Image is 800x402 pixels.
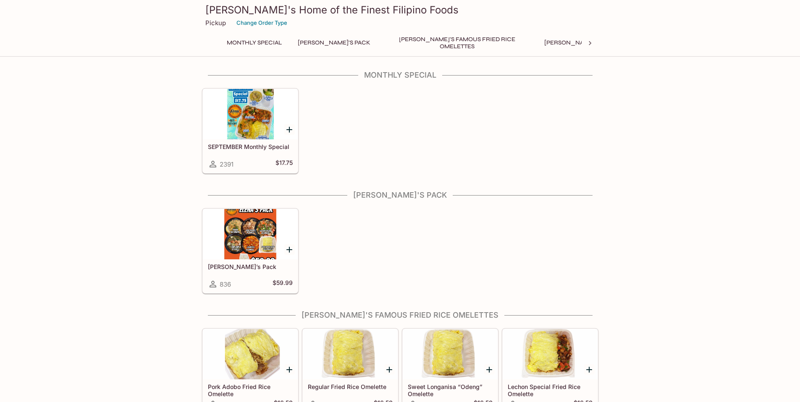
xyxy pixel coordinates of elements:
div: Pork Adobo Fried Rice Omelette [203,329,298,379]
h4: [PERSON_NAME]'s Pack [202,191,598,200]
h5: Lechon Special Fried Rice Omelette [508,383,593,397]
p: Pickup [205,19,226,27]
h5: $17.75 [275,159,293,169]
h5: SEPTEMBER Monthly Special [208,143,293,150]
div: Lechon Special Fried Rice Omelette [503,329,598,379]
button: Monthly Special [222,37,286,49]
h5: Regular Fried Rice Omelette [308,383,393,390]
div: Sweet Longanisa “Odeng” Omelette [403,329,498,379]
button: Add Elena’s Pack [284,244,295,255]
button: Change Order Type [233,16,291,29]
h4: Monthly Special [202,70,598,80]
button: [PERSON_NAME]'s Pack [293,37,375,49]
button: Add SEPTEMBER Monthly Special [284,124,295,135]
button: Add Regular Fried Rice Omelette [384,364,395,375]
div: Elena’s Pack [203,209,298,259]
span: 836 [220,280,231,288]
button: Add Lechon Special Fried Rice Omelette [584,364,595,375]
a: [PERSON_NAME]’s Pack836$59.99 [202,209,298,293]
div: Regular Fried Rice Omelette [303,329,398,379]
h5: $59.99 [273,279,293,289]
h5: Pork Adobo Fried Rice Omelette [208,383,293,397]
h4: [PERSON_NAME]'s Famous Fried Rice Omelettes [202,311,598,320]
h5: Sweet Longanisa “Odeng” Omelette [408,383,493,397]
a: SEPTEMBER Monthly Special2391$17.75 [202,89,298,173]
button: [PERSON_NAME]'s Famous Fried Rice Omelettes [382,37,533,49]
span: 2391 [220,160,233,168]
button: [PERSON_NAME]'s Mixed Plates [540,37,647,49]
button: Add Sweet Longanisa “Odeng” Omelette [484,364,495,375]
h3: [PERSON_NAME]'s Home of the Finest Filipino Foods [205,3,595,16]
h5: [PERSON_NAME]’s Pack [208,263,293,270]
div: SEPTEMBER Monthly Special [203,89,298,139]
button: Add Pork Adobo Fried Rice Omelette [284,364,295,375]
